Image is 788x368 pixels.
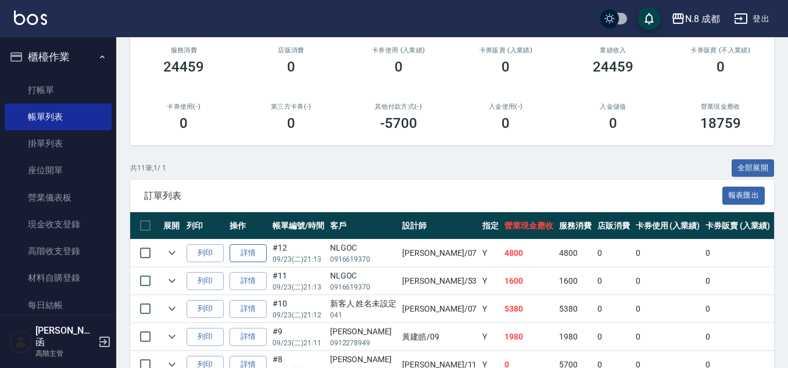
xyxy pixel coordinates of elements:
h2: 店販消費 [252,47,331,54]
th: 帳單編號/時間 [270,212,327,240]
h2: 入金儲值 [574,103,653,110]
h2: 營業現金應收 [680,103,760,110]
td: 0 [703,295,773,323]
button: 全部展開 [732,159,775,177]
a: 打帳單 [5,77,112,103]
h3: 24459 [163,59,204,75]
td: 5380 [502,295,556,323]
td: 5380 [556,295,594,323]
td: [PERSON_NAME] /07 [399,240,479,267]
button: 列印 [187,272,224,290]
a: 高階收支登錄 [5,238,112,265]
img: Logo [14,10,47,25]
h3: 0 [395,59,403,75]
td: #10 [270,295,327,323]
a: 詳情 [230,328,267,346]
h2: 入金使用(-) [466,103,546,110]
p: 041 [330,310,397,320]
th: 營業現金應收 [502,212,556,240]
h3: 0 [717,59,725,75]
button: 列印 [187,328,224,346]
h3: 服務消費 [144,47,224,54]
a: 材料自購登錄 [5,265,112,291]
a: 詳情 [230,244,267,262]
td: 1980 [556,323,594,351]
p: 0916619370 [330,282,397,292]
a: 座位開單 [5,157,112,184]
td: 黃建皓 /09 [399,323,479,351]
td: 1600 [502,267,556,295]
td: #11 [270,267,327,295]
td: 4800 [556,240,594,267]
th: 操作 [227,212,270,240]
button: expand row [163,244,181,262]
h3: 24459 [593,59,633,75]
h3: -5700 [380,115,417,131]
th: 店販消費 [594,212,633,240]
td: 0 [594,323,633,351]
p: 09/23 (二) 21:13 [273,254,324,265]
p: 0912278949 [330,338,397,348]
p: 高階主管 [35,348,95,359]
p: 09/23 (二) 21:12 [273,310,324,320]
h2: 卡券販賣 (入業績) [466,47,546,54]
td: 4800 [502,240,556,267]
div: N.8 成都 [685,12,720,26]
th: 列印 [184,212,227,240]
button: 櫃檯作業 [5,42,112,72]
div: NLGOC [330,270,397,282]
h3: 0 [287,115,295,131]
th: 卡券販賣 (入業績) [703,212,773,240]
td: 0 [633,295,703,323]
a: 掛單列表 [5,130,112,157]
a: 報表匯出 [722,190,765,201]
div: NLGOC [330,242,397,254]
td: 1980 [502,323,556,351]
td: [PERSON_NAME] /07 [399,295,479,323]
td: #9 [270,323,327,351]
h2: 卡券使用 (入業績) [359,47,438,54]
td: 0 [594,295,633,323]
td: Y [479,323,502,351]
h3: 0 [609,115,617,131]
div: [PERSON_NAME] [330,353,397,366]
h2: 其他付款方式(-) [359,103,438,110]
td: 0 [703,240,773,267]
button: save [637,7,661,30]
td: 0 [633,240,703,267]
td: 0 [703,323,773,351]
p: 09/23 (二) 21:13 [273,282,324,292]
a: 帳單列表 [5,103,112,130]
p: 09/23 (二) 21:11 [273,338,324,348]
h2: 卡券使用(-) [144,103,224,110]
button: expand row [163,328,181,345]
td: 0 [594,267,633,295]
a: 現金收支登錄 [5,211,112,238]
td: 0 [633,267,703,295]
span: 訂單列表 [144,190,722,202]
button: 列印 [187,300,224,318]
td: Y [479,295,502,323]
h3: 0 [180,115,188,131]
td: 0 [594,240,633,267]
h5: [PERSON_NAME]函 [35,325,95,348]
th: 設計師 [399,212,479,240]
a: 營業儀表板 [5,184,112,211]
th: 客戶 [327,212,400,240]
th: 展開 [160,212,184,240]
a: 每日結帳 [5,292,112,319]
button: expand row [163,272,181,290]
button: N.8 成都 [667,7,725,31]
p: 0916619370 [330,254,397,265]
h3: 0 [502,59,510,75]
button: 報表匯出 [722,187,765,205]
td: 0 [703,267,773,295]
td: Y [479,240,502,267]
div: 新客人 姓名未設定 [330,298,397,310]
th: 服務消費 [556,212,594,240]
td: Y [479,267,502,295]
button: expand row [163,300,181,317]
h3: 0 [287,59,295,75]
th: 指定 [479,212,502,240]
a: 詳情 [230,272,267,290]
